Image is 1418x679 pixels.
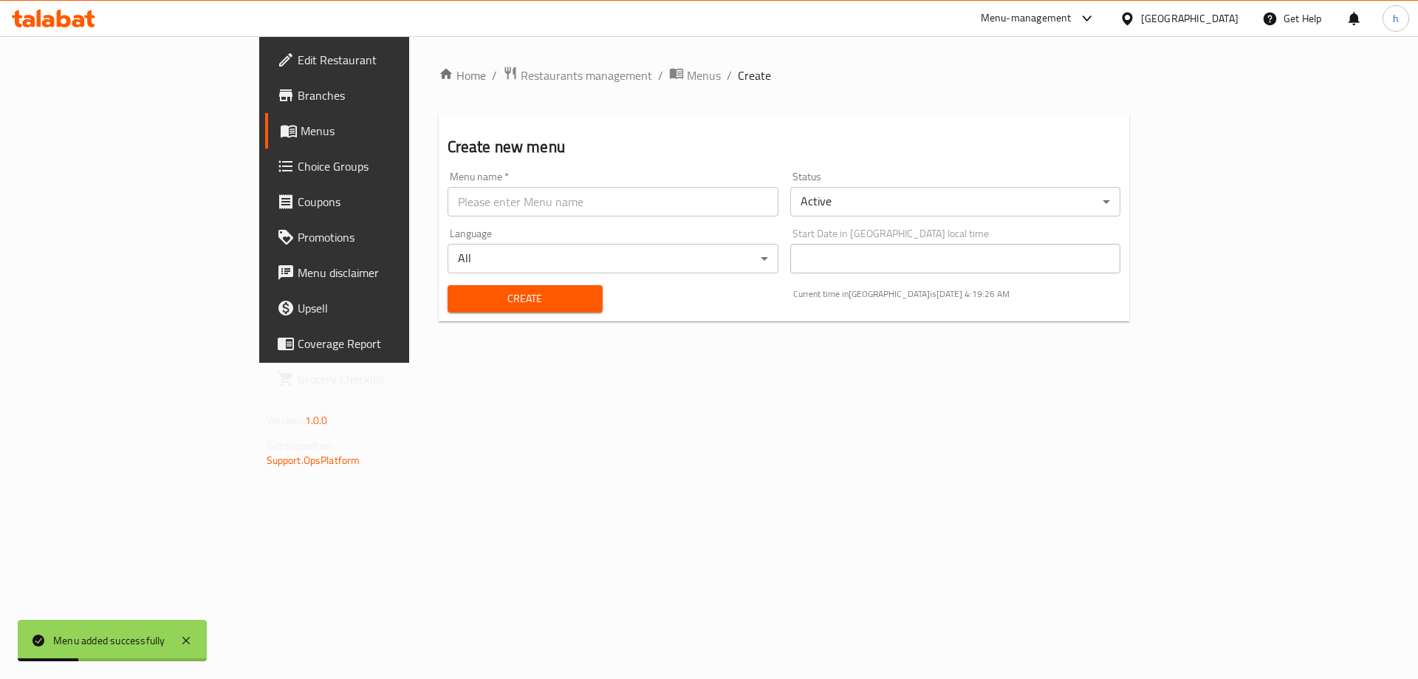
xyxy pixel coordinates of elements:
[265,361,496,397] a: Grocery Checklist
[1393,10,1399,27] span: h
[265,78,496,113] a: Branches
[53,632,165,649] div: Menu added successfully
[727,66,732,84] li: /
[298,86,484,104] span: Branches
[790,187,1121,216] div: Active
[981,10,1072,27] div: Menu-management
[298,228,484,246] span: Promotions
[687,66,721,84] span: Menus
[298,157,484,175] span: Choice Groups
[503,66,652,85] a: Restaurants management
[1141,10,1239,27] div: [GEOGRAPHIC_DATA]
[521,66,652,84] span: Restaurants management
[265,184,496,219] a: Coupons
[448,187,778,216] input: Please enter Menu name
[265,255,496,290] a: Menu disclaimer
[265,149,496,184] a: Choice Groups
[298,370,484,388] span: Grocery Checklist
[267,436,335,455] span: Get support on:
[658,66,663,84] li: /
[298,335,484,352] span: Coverage Report
[459,290,591,308] span: Create
[265,42,496,78] a: Edit Restaurant
[267,451,360,470] a: Support.OpsPlatform
[265,219,496,255] a: Promotions
[298,299,484,317] span: Upsell
[265,113,496,149] a: Menus
[448,244,778,273] div: All
[265,326,496,361] a: Coverage Report
[305,411,328,430] span: 1.0.0
[669,66,721,85] a: Menus
[298,193,484,211] span: Coupons
[439,66,1130,85] nav: breadcrumb
[267,411,303,430] span: Version:
[793,287,1121,301] p: Current time in [GEOGRAPHIC_DATA] is [DATE] 4:19:26 AM
[298,264,484,282] span: Menu disclaimer
[301,122,484,140] span: Menus
[448,285,603,313] button: Create
[265,290,496,326] a: Upsell
[738,66,771,84] span: Create
[448,136,1121,158] h2: Create new menu
[298,51,484,69] span: Edit Restaurant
